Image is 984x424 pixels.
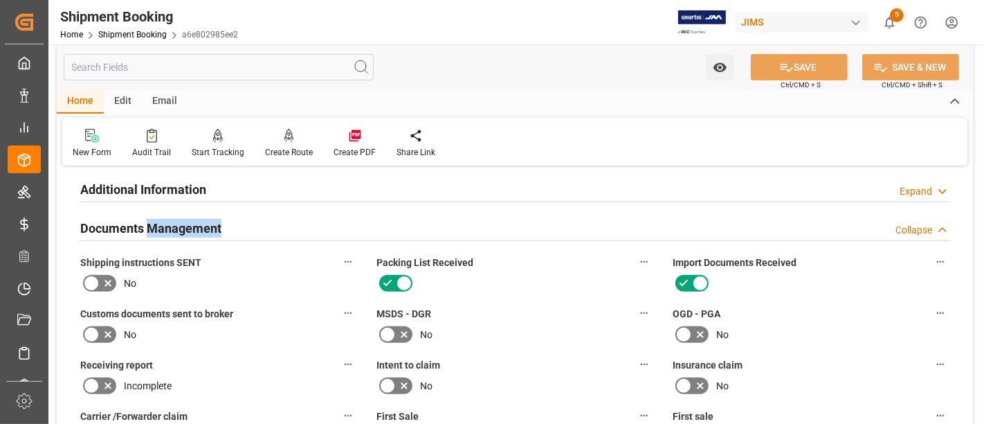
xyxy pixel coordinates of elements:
span: Import Documents Received [673,256,796,270]
span: Intent to claim [376,358,440,373]
span: First Sale [376,409,419,424]
button: show 5 new notifications [874,7,905,38]
div: Shipment Booking [60,6,238,27]
h2: Documents Management [80,219,221,238]
div: Create PDF [334,146,376,159]
span: First sale [673,409,713,424]
h2: Additional Information [80,180,206,199]
span: Packing List Received [376,256,473,270]
img: Exertis%20JAM%20-%20Email%20Logo.jpg_1722504956.jpg [678,10,726,35]
span: Ctrl/CMD + S [781,80,821,90]
button: Insurance claim [931,355,949,373]
span: Insurance claim [673,358,742,373]
span: Customs documents sent to broker [80,307,233,321]
div: Expand [900,184,932,199]
div: Edit [104,90,142,114]
button: SAVE [751,54,848,80]
span: 5 [890,8,904,22]
button: JIMS [736,9,874,35]
span: OGD - PGA [673,307,720,321]
span: No [420,379,432,394]
span: No [124,276,136,291]
span: MSDS - DGR [376,307,431,321]
a: Shipment Booking [98,30,167,39]
button: open menu [706,54,734,80]
div: Collapse [895,223,932,238]
input: Search Fields [64,54,374,80]
button: Help Center [905,7,936,38]
div: JIMS [736,12,868,33]
div: Home [57,90,104,114]
span: Receiving report [80,358,153,373]
span: Ctrl/CMD + Shift + S [882,80,942,90]
button: Import Documents Received [931,253,949,271]
button: Receiving report [339,355,357,373]
span: No [716,379,729,394]
span: No [124,328,136,342]
span: Incomplete [124,379,172,394]
button: Intent to claim [635,355,653,373]
button: Customs documents sent to broker [339,304,357,322]
span: Carrier /Forwarder claim [80,409,188,424]
button: SAVE & NEW [862,54,959,80]
button: OGD - PGA [931,304,949,322]
span: No [716,328,729,342]
button: Packing List Received [635,253,653,271]
div: Create Route [265,146,313,159]
span: No [420,328,432,342]
div: New Form [73,146,111,159]
div: Email [142,90,188,114]
a: Home [60,30,83,39]
div: Start Tracking [192,146,244,159]
div: Share Link [397,146,435,159]
div: Audit Trail [132,146,171,159]
button: MSDS - DGR [635,304,653,322]
span: Shipping instructions SENT [80,256,201,270]
button: Shipping instructions SENT [339,253,357,271]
